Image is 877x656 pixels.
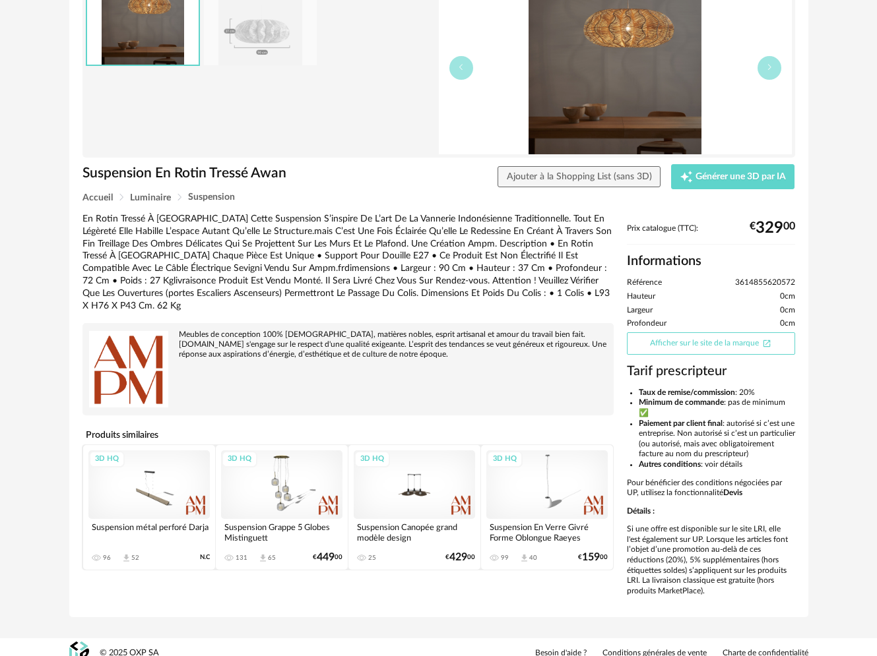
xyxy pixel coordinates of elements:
[486,519,608,545] div: Suspension En Verre Givré Forme Oblongue Raeyes
[627,363,795,380] h3: Tarif prescripteur
[627,278,662,288] span: Référence
[103,554,111,562] div: 96
[627,507,655,515] b: Détails :
[780,291,795,302] span: 0cm
[639,419,723,427] b: Paiement par client final
[82,193,795,202] div: Breadcrumb
[89,330,168,409] img: brand logo
[627,305,653,316] span: Largeur
[236,554,247,562] div: 131
[216,445,348,570] a: 3D HQ Suspension Grappe 5 Globes Mistinguett 131 Download icon 65 €44900
[449,553,467,562] span: 429
[82,164,372,182] h1: Suspension En Rotin Tressé Awan
[313,553,342,562] div: € 00
[354,519,475,545] div: Suspension Canopée grand modèle design [PERSON_NAME]
[529,554,537,562] div: 40
[639,460,701,468] b: Autres conditions
[639,398,795,418] li: : pas de minimum ✅
[222,451,257,467] div: 3D HQ
[750,224,795,233] div: € 00
[88,519,210,545] div: Suspension métal perforé Darja
[780,318,795,329] span: 0cm
[780,305,795,316] span: 0cm
[671,164,795,189] button: Creation icon Générer une 3D par IA
[354,451,390,467] div: 3D HQ
[639,388,795,398] li: : 20%
[481,445,613,570] a: 3D HQ Suspension En Verre Givré Forme Oblongue Raeyes 99 Download icon 40 €15900
[445,553,475,562] div: € 00
[348,445,480,570] a: 3D HQ Suspension Canopée grand modèle design [PERSON_NAME] 25 €42900
[735,278,795,288] span: 3614855620572
[627,318,666,329] span: Profondeur
[82,426,614,444] h4: Produits similaires
[519,553,529,563] span: Download icon
[627,478,795,498] p: Pour bénéficier des conditions négociées par UP, utilisez la fonctionnalité
[188,193,235,202] span: Suspension
[89,330,607,359] div: Meubles de conception 100% [DEMOGRAPHIC_DATA], matières nobles, esprit artisanal et amour du trav...
[696,172,786,181] span: Générer une 3D par IA
[487,451,523,467] div: 3D HQ
[639,419,795,460] li: : autorisé si c’est une entreprise. Non autorisé si c’est un particulier (ou autorisé, mais avec ...
[627,332,795,355] a: Afficher sur le site de la marqueOpen In New icon
[578,553,608,562] div: € 00
[89,451,125,467] div: 3D HQ
[582,553,600,562] span: 159
[639,388,735,396] b: Taux de remise/commission
[723,489,742,496] b: Devis
[121,553,131,563] span: Download icon
[627,291,655,302] span: Hauteur
[639,398,724,406] b: Minimum de commande
[317,553,335,562] span: 449
[627,524,795,596] p: Si une offre est disponible sur le site LRI, elle l'est également sur UP. Lorsque les articles fo...
[368,554,376,562] div: 25
[627,253,795,270] h2: Informations
[639,460,795,470] li: : voir détails
[258,553,268,563] span: Download icon
[82,193,113,202] span: Accueil
[501,554,509,562] div: 99
[627,224,795,245] div: Prix catalogue (TTC):
[507,172,652,181] span: Ajouter à la Shopping List (sans 3D)
[762,338,771,347] span: Open In New icon
[130,193,171,202] span: Luminaire
[498,166,661,187] button: Ajouter à la Shopping List (sans 3D)
[131,554,139,562] div: 52
[200,553,210,562] span: N.C
[756,224,783,233] span: 329
[268,554,276,562] div: 65
[82,213,614,313] div: En Rotin Tressé À [GEOGRAPHIC_DATA] Cette Suspension S’inspire De L’art De La Vannerie Indonésien...
[83,445,215,570] a: 3D HQ Suspension métal perforé Darja 96 Download icon 52 N.C
[221,519,342,545] div: Suspension Grappe 5 Globes Mistinguett
[680,170,693,183] span: Creation icon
